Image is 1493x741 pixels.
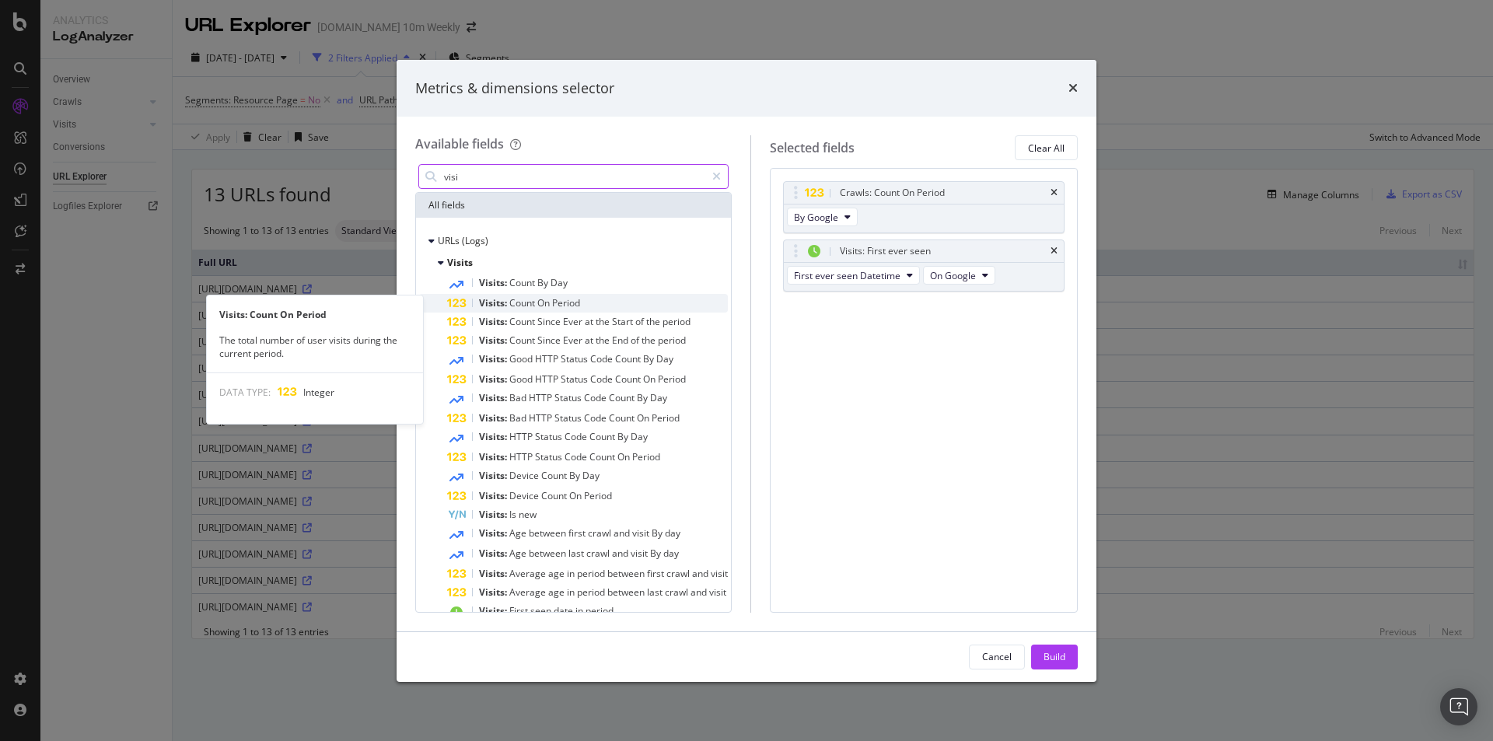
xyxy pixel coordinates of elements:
span: Count [509,276,537,289]
span: visit [632,526,652,540]
div: Cancel [982,650,1012,663]
div: Open Intercom Messenger [1440,688,1477,725]
span: Count [541,469,569,482]
span: Count [615,372,643,386]
span: Visits: [479,334,509,347]
span: HTTP [535,352,561,365]
span: between [607,585,647,599]
span: Average [509,585,548,599]
div: Build [1044,650,1065,663]
span: Good [509,352,535,365]
span: Device [509,489,541,502]
span: Visits: [479,604,509,617]
span: Status [535,450,565,463]
span: between [607,567,647,580]
span: Good [509,372,535,386]
span: last [647,585,665,599]
span: By [569,469,582,482]
span: and [612,547,631,560]
span: Visits: [479,450,509,463]
span: Period [658,372,686,386]
span: Visits: [479,296,509,309]
button: First ever seen Datetime [787,266,920,285]
div: Selected fields [770,139,855,157]
span: HTTP [529,411,554,425]
span: Day [650,391,667,404]
span: Day [631,430,648,443]
div: Metrics & dimensions selector [415,79,614,99]
span: Code [590,352,615,365]
span: day [665,526,680,540]
span: Count [509,315,537,328]
span: Code [584,391,609,404]
span: last [568,547,586,560]
span: On Google [930,269,976,282]
span: Bad [509,411,529,425]
span: On [537,296,552,309]
span: Visits: [479,315,509,328]
span: crawl [665,585,691,599]
span: By [537,276,551,289]
span: between [529,547,568,560]
span: First [509,604,530,617]
span: Code [590,372,615,386]
span: Count [509,296,537,309]
span: HTTP [509,450,535,463]
span: Status [561,372,590,386]
div: Visits: First ever seen [840,243,931,259]
div: Clear All [1028,142,1065,155]
span: period [586,604,614,617]
span: day [663,547,679,560]
span: Code [565,450,589,463]
span: Bad [509,391,529,404]
span: Since [537,334,563,347]
span: of [635,315,646,328]
span: Start [612,315,635,328]
span: Visits: [479,276,509,289]
span: Count [589,430,617,443]
div: Crawls: Count On PeriodtimesBy Google [783,181,1065,233]
span: By [643,352,656,365]
span: First ever seen Datetime [794,269,900,282]
span: On [569,489,584,502]
span: By [637,391,650,404]
span: Average [509,567,548,580]
span: seen [530,604,554,617]
div: The total number of user visits during the current period. [207,334,423,360]
span: Visits: [479,411,509,425]
span: Count [609,411,637,425]
span: Visits [447,256,473,269]
span: URLs [438,234,462,247]
span: HTTP [529,391,554,404]
span: at [585,315,596,328]
div: modal [397,60,1096,682]
span: Visits: [479,585,509,599]
span: the [646,315,663,328]
span: Count [609,391,637,404]
span: By [617,430,631,443]
span: period [663,315,691,328]
span: Status [561,352,590,365]
span: Visits: [479,508,509,521]
div: times [1051,246,1058,256]
span: On [643,372,658,386]
span: first [568,526,588,540]
span: On [637,411,652,425]
span: Period [552,296,580,309]
span: the [596,334,612,347]
span: Visits: [479,469,509,482]
span: On [617,450,632,463]
span: Ever [563,334,585,347]
span: at [585,334,596,347]
span: and [691,585,709,599]
span: Visits: [479,526,509,540]
span: age [548,567,567,580]
button: On Google [923,266,995,285]
span: Age [509,547,529,560]
span: and [614,526,632,540]
span: Visits: [479,567,509,580]
span: in [567,585,577,599]
span: the [596,315,612,328]
span: Period [632,450,660,463]
span: between [529,526,568,540]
